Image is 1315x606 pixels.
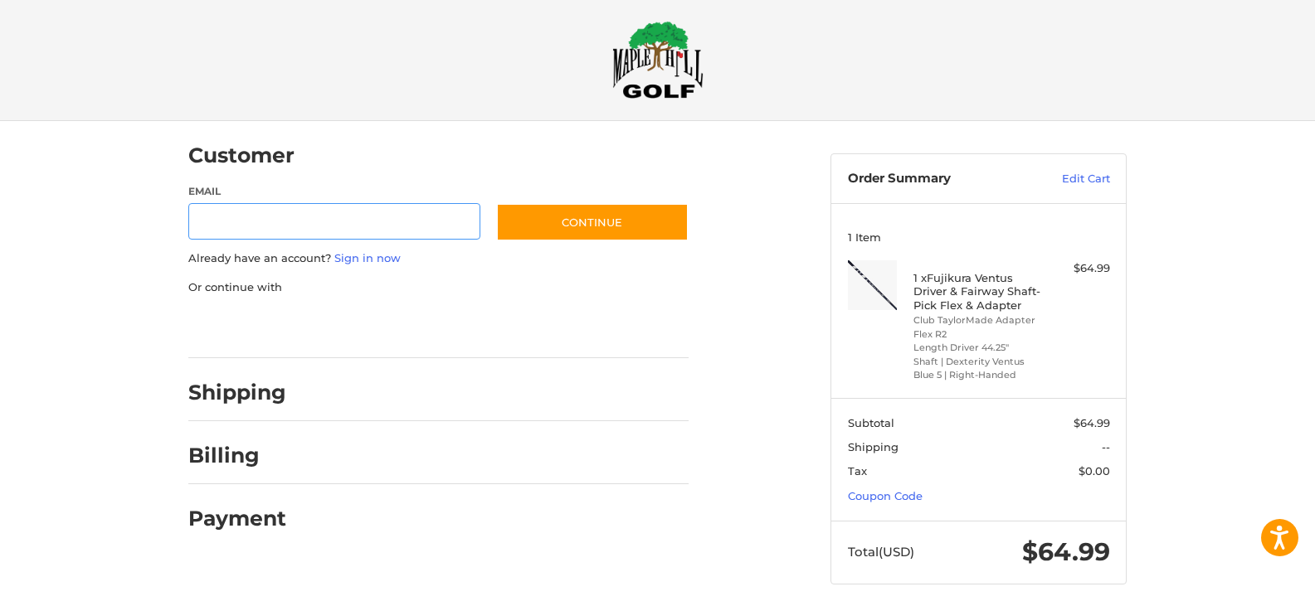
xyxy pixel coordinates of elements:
[913,271,1040,312] h4: 1 x Fujikura Ventus Driver & Fairway Shaft- Pick Flex & Adapter
[183,312,308,342] iframe: PayPal-paypal
[188,380,286,405] h2: Shipping
[913,313,1040,327] li: Club TaylorMade Adapter
[1102,440,1110,453] span: --
[1045,260,1110,277] div: $64.99
[1074,416,1110,429] span: $64.99
[324,312,448,342] iframe: PayPal-paylater
[188,279,689,296] p: Or continue with
[848,544,914,560] span: Total (USD)
[188,506,286,531] h2: Payment
[913,341,1040,355] li: Length Driver 44.25"
[848,171,1026,187] h3: Order Summary
[1022,536,1110,567] span: $64.99
[188,184,480,199] label: Email
[465,312,589,342] iframe: PayPal-venmo
[913,355,1040,382] li: Shaft | Dexterity Ventus Blue 5 | Right-Handed
[848,416,894,429] span: Subtotal
[1026,171,1110,187] a: Edit Cart
[188,250,689,267] p: Already have an account?
[188,443,285,468] h2: Billing
[848,230,1110,244] h3: 1 Item
[188,143,295,168] h2: Customer
[848,464,867,478] span: Tax
[612,21,704,99] img: Maple Hill Golf
[848,489,923,502] a: Coupon Code
[496,203,689,241] button: Continue
[1079,464,1110,478] span: $0.00
[913,327,1040,342] li: Flex R2
[848,440,899,453] span: Shipping
[334,251,401,264] a: Sign in now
